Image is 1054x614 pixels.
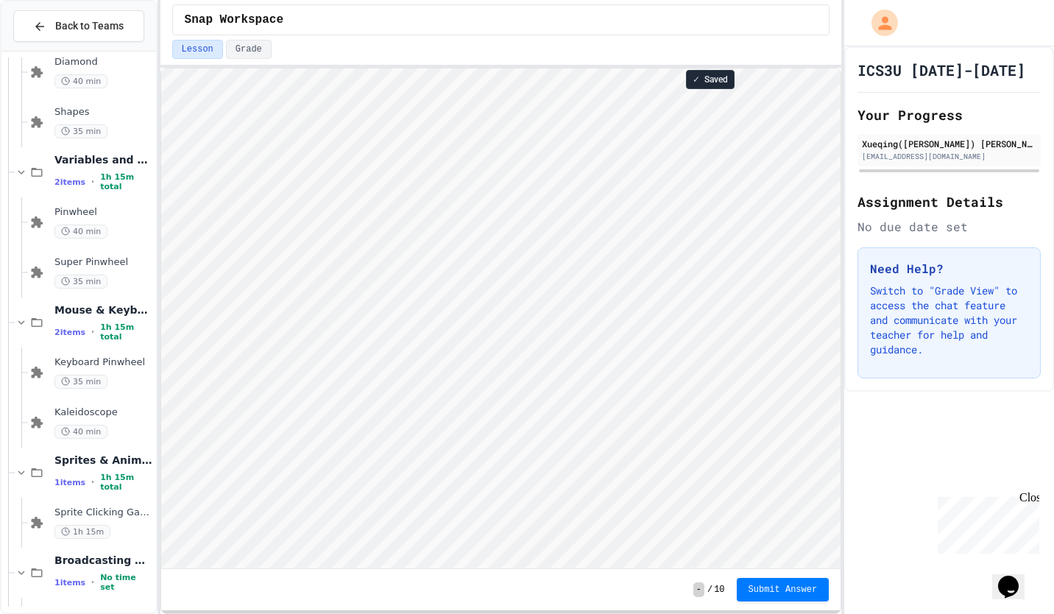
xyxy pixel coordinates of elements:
[54,454,153,467] span: Sprites & Animation
[100,473,152,492] span: 1h 15m total
[857,105,1041,125] h2: Your Progress
[992,555,1039,599] iframe: chat widget
[54,177,85,187] span: 2 items
[54,206,153,219] span: Pinwheel
[100,573,152,592] span: No time set
[54,153,153,166] span: Variables and Blocks
[870,260,1028,278] h3: Need Help?
[13,10,144,42] button: Back to Teams
[91,176,94,188] span: •
[6,6,102,93] div: Chat with us now!Close
[54,106,153,119] span: Shapes
[54,425,107,439] span: 40 min
[54,554,153,567] span: Broadcasting & Cloning
[54,478,85,487] span: 1 items
[172,40,223,59] button: Lesson
[100,322,152,342] span: 1h 15m total
[54,275,107,289] span: 35 min
[91,476,94,488] span: •
[54,74,107,88] span: 40 min
[862,137,1036,150] div: Xueqing([PERSON_NAME]) [PERSON_NAME]
[870,283,1028,357] p: Switch to "Grade View" to access the chat feature and communicate with your teacher for help and ...
[54,507,153,519] span: Sprite Clicking Game
[693,582,704,597] span: -
[54,328,85,337] span: 2 items
[54,56,153,68] span: Diamond
[54,578,85,587] span: 1 items
[100,172,152,191] span: 1h 15m total
[862,151,1036,162] div: [EMAIL_ADDRESS][DOMAIN_NAME]
[91,576,94,588] span: •
[54,303,153,317] span: Mouse & Keyboard
[707,584,712,596] span: /
[737,578,830,601] button: Submit Answer
[704,74,728,85] span: Saved
[857,218,1041,236] div: No due date set
[693,74,700,85] span: ✓
[54,356,153,369] span: Keyboard Pinwheel
[54,225,107,239] span: 40 min
[714,584,724,596] span: 10
[856,6,902,40] div: My Account
[749,584,818,596] span: Submit Answer
[932,491,1039,554] iframe: chat widget
[857,191,1041,212] h2: Assignment Details
[857,60,1025,80] h1: ICS3U [DATE]-[DATE]
[161,68,841,568] iframe: Snap! Programming Environment
[54,256,153,269] span: Super Pinwheel
[54,124,107,138] span: 35 min
[226,40,272,59] button: Grade
[91,326,94,338] span: •
[54,406,153,419] span: Kaleidoscope
[55,18,124,34] span: Back to Teams
[185,11,283,29] span: Snap Workspace
[54,525,110,539] span: 1h 15m
[54,375,107,389] span: 35 min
